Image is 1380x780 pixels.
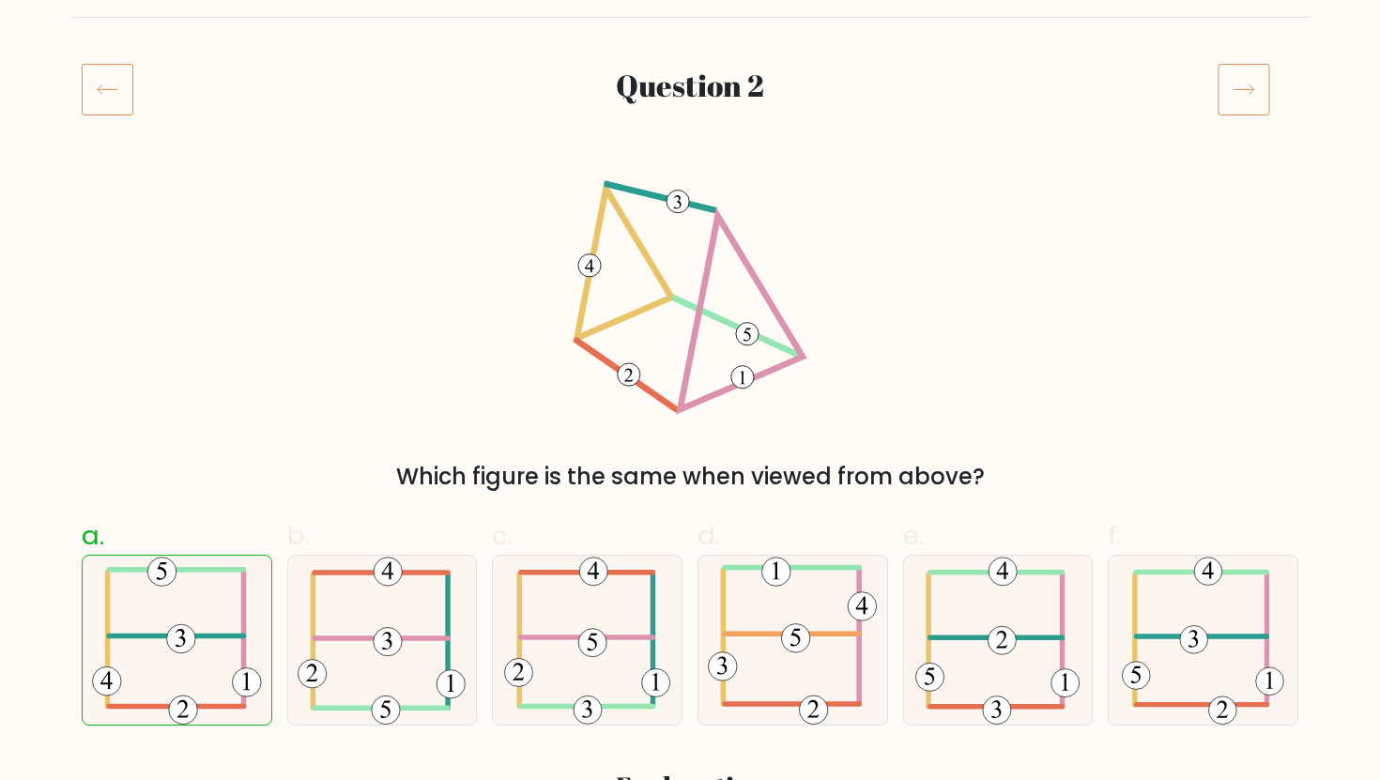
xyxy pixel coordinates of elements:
[492,517,513,554] span: c.
[698,517,720,554] span: d.
[82,517,104,554] span: a.
[93,460,1287,494] div: Which figure is the same when viewed from above?
[287,517,310,554] span: b.
[903,517,924,554] span: e.
[1108,517,1121,554] span: f.
[185,68,1195,103] h2: Question 2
